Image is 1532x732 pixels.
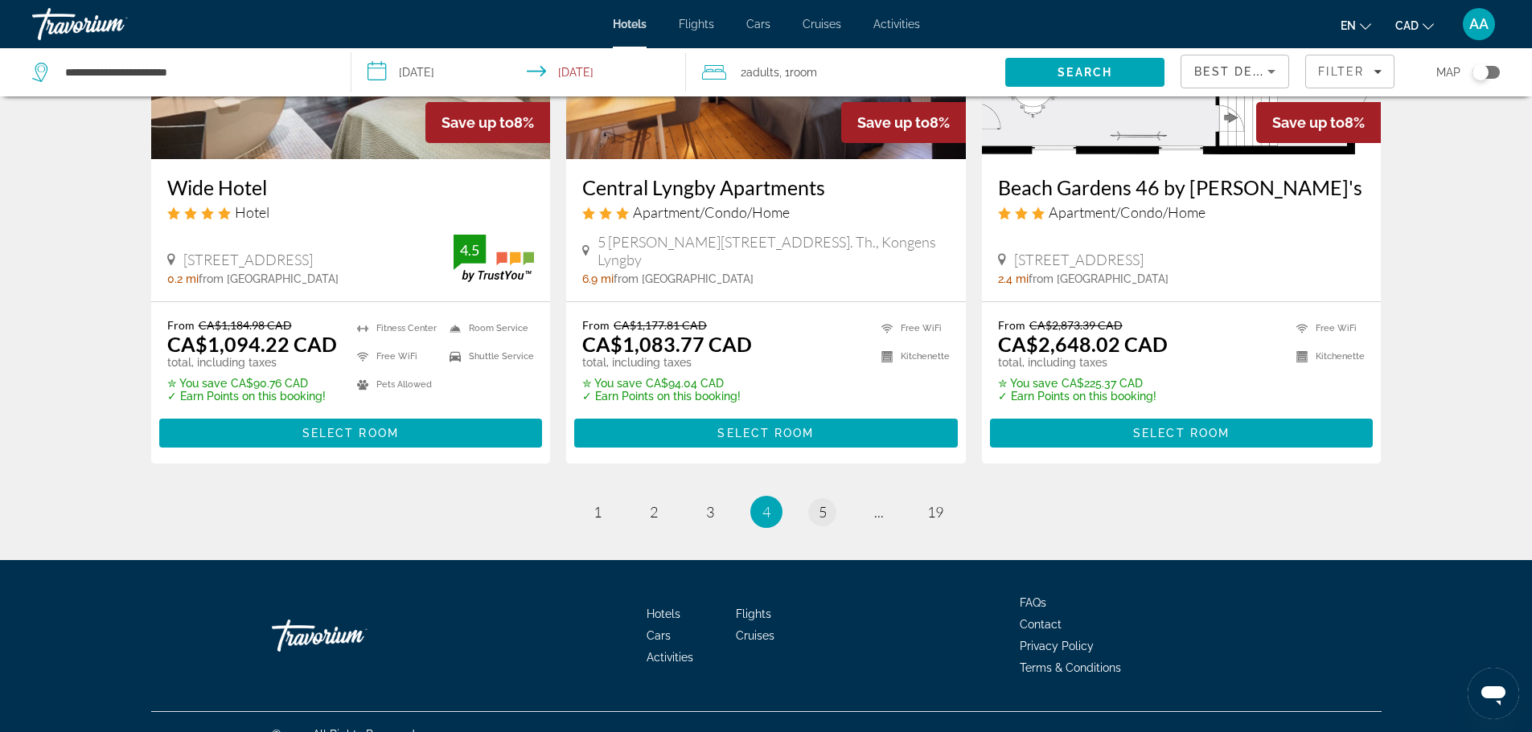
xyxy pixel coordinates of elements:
div: 8% [425,102,550,143]
span: Apartment/Condo/Home [1049,203,1205,221]
p: ✓ Earn Points on this booking! [167,390,337,403]
span: CAD [1395,19,1419,32]
iframe: Bouton de lancement de la fenêtre de messagerie [1468,668,1519,719]
li: Shuttle Service [442,346,534,366]
nav: Pagination [151,496,1382,528]
ins: CA$2,648.02 CAD [998,332,1168,356]
p: CA$225.37 CAD [998,377,1168,390]
button: Travelers: 2 adults, 0 children [686,48,1005,96]
a: FAQs [1020,596,1046,609]
span: 19 [927,503,943,521]
span: from [GEOGRAPHIC_DATA] [614,272,754,285]
del: CA$1,184.98 CAD [199,318,292,332]
li: Fitness Center [349,318,442,338]
span: Best Deals [1194,65,1278,78]
a: Cruises [803,18,841,31]
a: Go Home [272,611,433,660]
button: Toggle map [1460,65,1500,80]
li: Free WiFi [349,346,442,366]
a: Privacy Policy [1020,640,1094,652]
a: Wide Hotel [167,175,535,199]
span: Activities [873,18,920,31]
a: Hotels [613,18,647,31]
button: Filters [1305,55,1394,88]
a: Hotels [647,607,680,620]
span: From [582,318,610,332]
span: From [167,318,195,332]
mat-select: Sort by [1194,62,1275,81]
span: ✮ You save [167,377,227,390]
button: Select Room [159,419,543,448]
span: ✮ You save [998,377,1058,390]
ins: CA$1,083.77 CAD [582,332,752,356]
span: Select Room [302,427,399,440]
span: Apartment/Condo/Home [633,203,790,221]
span: Save up to [1272,114,1345,131]
a: Flights [679,18,714,31]
p: total, including taxes [582,356,752,369]
span: [STREET_ADDRESS] [1014,251,1144,268]
a: Terms & Conditions [1020,661,1121,674]
li: Pets Allowed [349,374,442,395]
span: Save up to [442,114,514,131]
button: Change currency [1395,14,1434,37]
div: 4 star Hotel [167,203,535,221]
a: Contact [1020,618,1062,631]
button: Search [1005,58,1164,87]
button: Change language [1341,14,1371,37]
span: Search [1058,66,1112,79]
del: CA$1,177.81 CAD [614,318,707,332]
a: Select Room [574,423,958,440]
span: From [998,318,1025,332]
li: Kitchenette [873,346,950,366]
span: Hotel [235,203,269,221]
del: CA$2,873.39 CAD [1029,318,1123,332]
p: total, including taxes [998,356,1168,369]
div: 3 star Apartment [582,203,950,221]
h3: Central Lyngby Apartments [582,175,950,199]
button: Select Room [574,419,958,448]
span: from [GEOGRAPHIC_DATA] [199,272,339,285]
input: Search hotel destination [64,60,327,84]
div: 3 star Apartment [998,203,1366,221]
p: total, including taxes [167,356,337,369]
span: Map [1436,61,1460,84]
button: User Menu [1458,7,1500,41]
span: 0.2 mi [167,272,199,285]
img: TrustYou guest rating badge [454,235,534,282]
li: Room Service [442,318,534,338]
a: Cars [746,18,770,31]
span: 5 [819,503,827,521]
span: 2.4 mi [998,272,1029,285]
a: Cruises [736,629,774,642]
span: en [1341,19,1356,32]
span: ✮ You save [582,377,642,390]
a: Cars [647,629,671,642]
span: Save up to [857,114,930,131]
span: ... [874,503,884,521]
a: Activities [647,651,693,664]
button: Select Room [990,419,1374,448]
span: Select Room [1133,427,1230,440]
a: Beach Gardens 46 by [PERSON_NAME]'s [998,175,1366,199]
ins: CA$1,094.22 CAD [167,332,337,356]
a: Flights [736,607,771,620]
span: , 1 [779,61,817,84]
p: ✓ Earn Points on this booking! [582,390,752,403]
p: CA$90.76 CAD [167,377,337,390]
p: CA$94.04 CAD [582,377,752,390]
div: 8% [1256,102,1381,143]
a: Select Room [990,423,1374,440]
